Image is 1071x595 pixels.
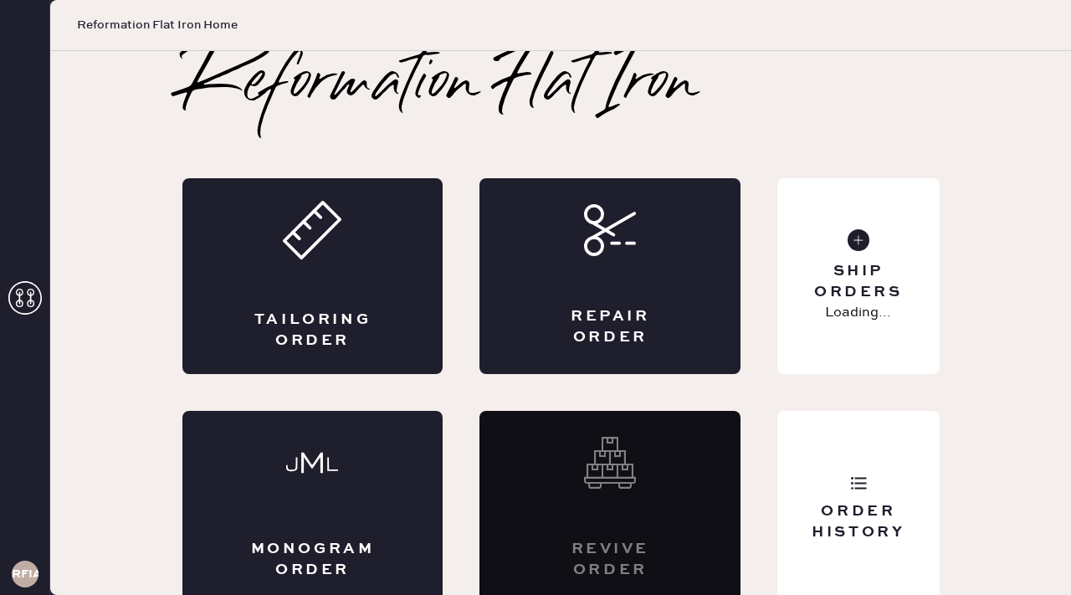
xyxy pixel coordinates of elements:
div: Monogram Order [249,539,377,581]
div: Order History [791,501,925,543]
h3: RFIA [12,568,38,580]
h2: Reformation Flat Iron [182,51,700,118]
div: Ship Orders [791,261,925,303]
div: Tailoring Order [249,310,377,351]
div: Repair Order [546,306,674,348]
span: Reformation Flat Iron Home [77,17,238,33]
div: Revive order [546,539,674,581]
p: Loading... [825,303,891,323]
